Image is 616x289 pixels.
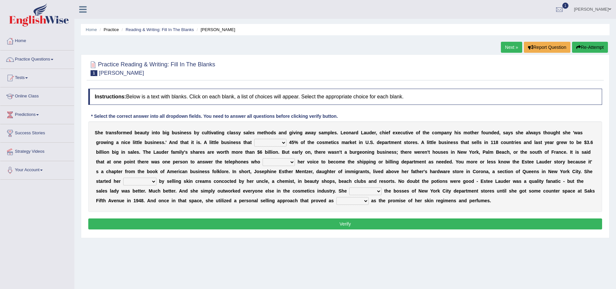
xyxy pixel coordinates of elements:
[331,140,333,145] b: t
[246,130,248,135] b: a
[543,130,545,135] b: t
[98,130,101,135] b: h
[125,140,128,145] b: c
[250,140,252,145] b: t
[181,130,184,135] b: n
[572,42,608,53] button: Re-Attempt
[182,140,185,145] b: h
[172,140,175,145] b: n
[352,140,355,145] b: e
[162,130,165,135] b: b
[300,130,303,135] b: g
[150,140,153,145] b: s
[293,130,296,135] b: v
[334,130,337,135] b: s
[346,130,349,135] b: o
[372,130,374,135] b: e
[563,130,565,135] b: s
[568,130,570,135] b: e
[252,130,255,135] b: s
[329,140,331,145] b: e
[135,140,137,145] b: t
[417,140,419,145] b: .
[416,130,419,135] b: o
[578,130,580,135] b: a
[501,42,522,53] a: Next »
[108,140,111,145] b: n
[359,140,360,145] b: i
[133,140,134,145] b: l
[424,130,427,135] b: h
[142,130,145,135] b: u
[336,140,339,145] b: s
[159,140,162,145] b: s
[114,130,117,135] b: s
[248,130,250,135] b: l
[88,89,602,105] h4: Below is a text with blanks. Click on each blank, a list of choices will appear. Select the appro...
[499,130,501,135] b: ,
[553,130,556,135] b: g
[229,140,231,145] b: i
[332,130,334,135] b: e
[0,87,74,104] a: Online Class
[105,130,107,135] b: t
[319,130,321,135] b: s
[391,140,394,145] b: m
[289,130,292,135] b: g
[408,140,411,145] b: o
[491,130,494,135] b: d
[213,140,215,145] b: t
[550,130,553,135] b: u
[411,140,412,145] b: r
[187,140,189,145] b: t
[216,140,219,145] b: e
[463,130,467,135] b: m
[116,140,119,145] b: a
[297,130,300,135] b: n
[289,140,292,145] b: 4
[521,130,524,135] b: e
[137,130,140,135] b: e
[545,130,548,135] b: h
[0,69,74,85] a: Tests
[559,130,560,135] b: t
[167,130,169,135] b: g
[538,130,541,135] b: s
[382,130,385,135] b: h
[386,130,389,135] b: e
[121,140,124,145] b: n
[107,140,108,145] b: i
[503,130,505,135] b: s
[385,140,387,145] b: a
[0,143,74,159] a: Strategy Videos
[162,140,164,145] b: s
[268,130,271,135] b: o
[405,130,407,135] b: t
[341,140,345,145] b: m
[408,130,411,135] b: v
[330,130,332,135] b: l
[138,140,140,145] b: l
[364,130,366,135] b: a
[124,140,125,145] b: i
[305,130,308,135] b: a
[350,140,352,145] b: k
[536,130,538,135] b: y
[215,140,216,145] b: l
[292,130,293,135] b: i
[468,130,470,135] b: o
[403,130,406,135] b: u
[243,140,245,145] b: t
[565,130,568,135] b: h
[317,140,319,145] b: c
[389,130,390,135] b: f
[308,140,309,145] b: t
[562,3,569,9] span: 1
[427,130,429,135] b: e
[145,140,147,145] b: b
[222,130,225,135] b: g
[230,130,231,135] b: l
[271,130,274,135] b: d
[123,130,126,135] b: m
[406,140,408,145] b: t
